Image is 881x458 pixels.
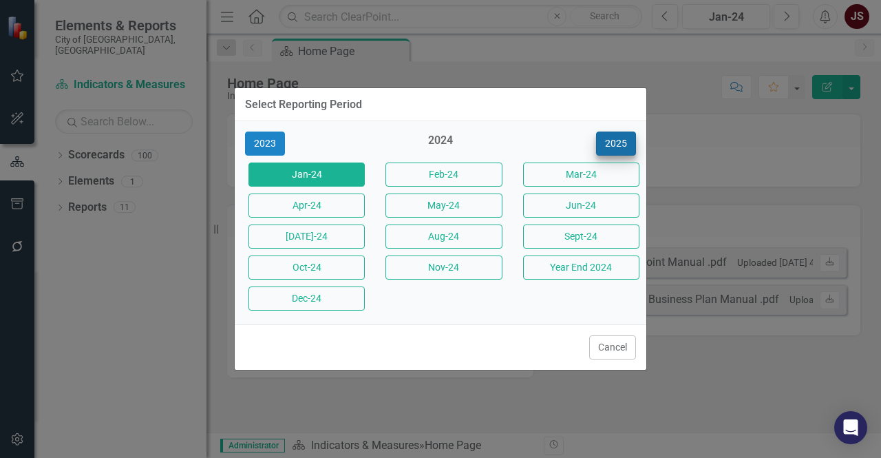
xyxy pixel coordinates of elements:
button: Mar-24 [523,163,639,187]
button: 2023 [245,132,285,156]
button: 2025 [596,132,636,156]
button: Jun-24 [523,194,639,218]
button: Year End 2024 [523,256,639,280]
button: Sept-24 [523,225,639,249]
button: Apr-24 [248,194,365,218]
button: May-24 [385,194,502,218]
div: Open Intercom Messenger [834,411,867,444]
button: Oct-24 [248,256,365,280]
button: Cancel [589,335,636,360]
button: Aug-24 [385,225,502,249]
div: 2024 [382,133,498,156]
button: Feb-24 [385,163,502,187]
button: Dec-24 [248,287,365,311]
button: Jan-24 [248,163,365,187]
div: Select Reporting Period [245,98,362,111]
button: [DATE]-24 [248,225,365,249]
button: Nov-24 [385,256,502,280]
